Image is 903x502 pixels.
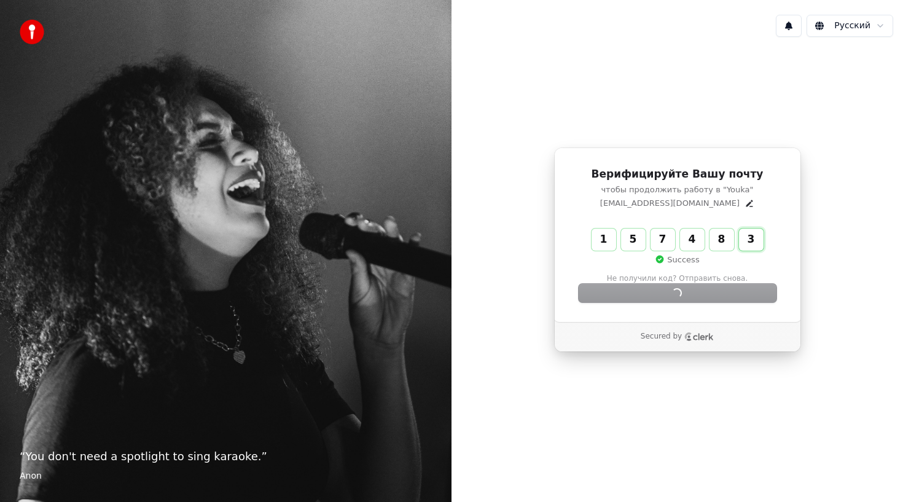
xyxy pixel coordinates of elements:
[600,198,740,209] p: [EMAIL_ADDRESS][DOMAIN_NAME]
[592,229,788,251] input: Enter verification code
[20,470,432,482] footer: Anon
[745,198,754,208] button: Edit
[20,20,44,44] img: youka
[684,332,714,341] a: Clerk logo
[641,332,682,342] p: Secured by
[20,448,432,465] p: “ You don't need a spotlight to sing karaoke. ”
[579,184,776,195] p: чтобы продолжить работу в "Youka"
[655,254,699,265] p: Success
[579,167,776,182] h1: Верифицируйте Вашу почту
